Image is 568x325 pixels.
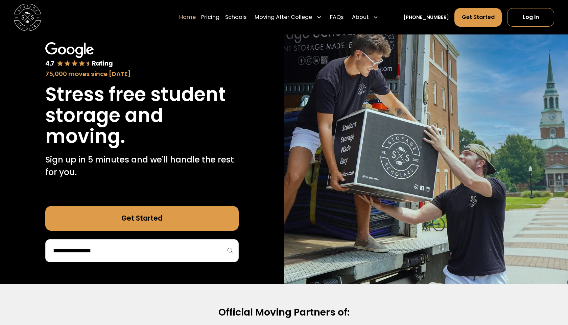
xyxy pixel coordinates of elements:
[252,7,325,27] div: Moving After College
[330,7,344,27] a: FAQs
[507,8,554,27] a: Log In
[225,7,246,27] a: Schools
[454,8,502,27] a: Get Started
[201,7,219,27] a: Pricing
[352,13,369,21] div: About
[403,14,449,21] a: [PHONE_NUMBER]
[45,69,239,79] div: 75,000 moves since [DATE]
[45,84,239,147] h1: Stress free student storage and moving.
[14,3,42,31] img: Storage Scholars main logo
[255,13,312,21] div: Moving After College
[179,7,196,27] a: Home
[45,154,239,179] p: Sign up in 5 minutes and we'll handle the rest for you.
[45,206,239,231] a: Get Started
[349,7,381,27] div: About
[45,42,113,68] img: Google 4.7 star rating
[63,306,505,319] h2: Official Moving Partners of:
[284,20,568,284] img: Storage Scholars makes moving and storage easy.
